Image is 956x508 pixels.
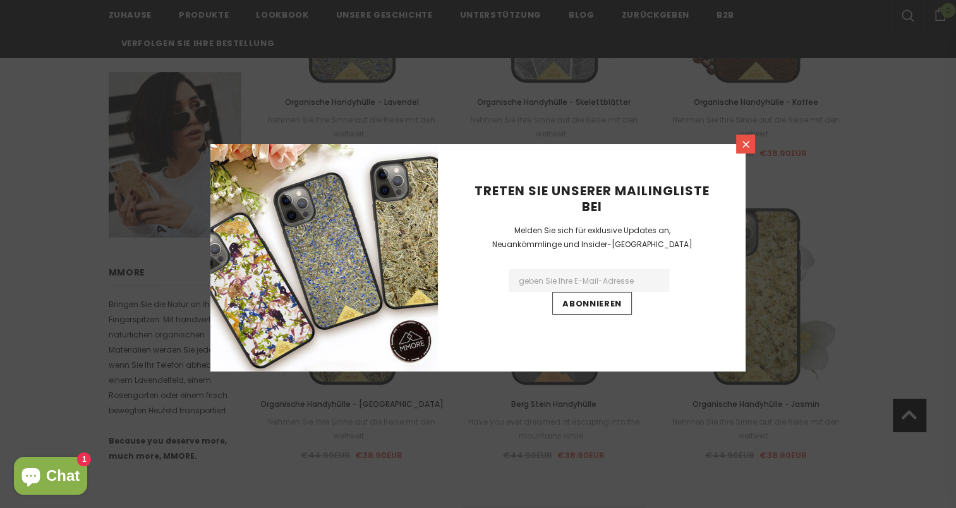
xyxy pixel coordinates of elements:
[10,457,91,498] inbox-online-store-chat: Onlineshop-Chat von Shopify
[552,292,632,315] input: Abonnieren
[492,225,693,250] span: Melden Sie sich für exklusive Updates an, Neuankömmlinge und Insider-[GEOGRAPHIC_DATA]
[475,182,710,215] span: Treten Sie unserer Mailingliste bei
[736,135,755,154] a: Schließen
[509,269,669,292] input: Email Address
